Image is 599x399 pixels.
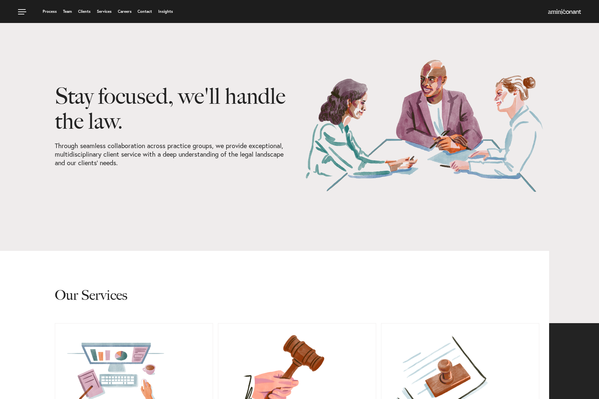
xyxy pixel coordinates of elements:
a: Home [548,10,581,15]
img: Amini & Conant [548,9,581,14]
a: Clients [78,10,91,13]
a: Contact [138,10,152,13]
p: Through seamless collaboration across practice groups, we provide exceptional, multidisciplinary ... [55,142,294,167]
a: Process [43,10,57,13]
a: Careers [118,10,132,13]
a: Insights [158,10,173,13]
h1: Stay focused, we'll handle the law. [55,83,294,142]
a: Services [97,10,112,13]
h2: Our Services [55,251,539,323]
img: Our Services [305,59,544,192]
a: Team [63,10,72,13]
